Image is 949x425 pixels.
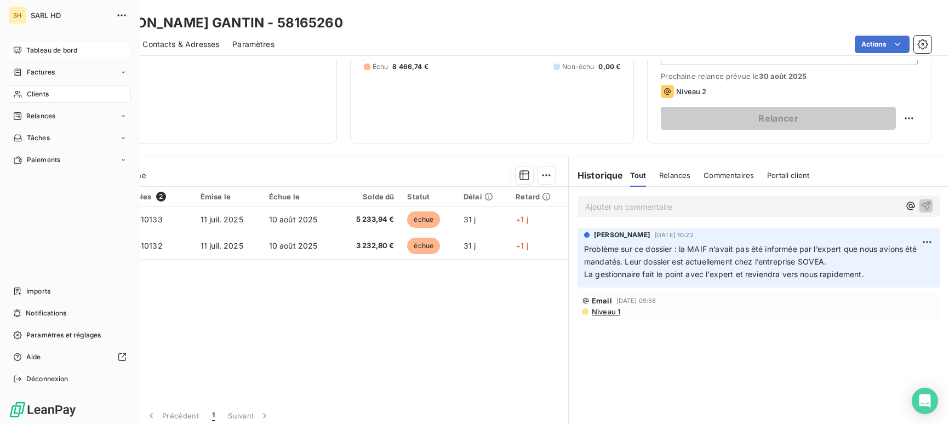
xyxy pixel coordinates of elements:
span: Commentaires [704,171,754,180]
span: échue [407,211,440,228]
a: Imports [9,283,131,300]
span: échue [407,238,440,254]
span: +1 j [516,241,528,250]
div: Émise le [201,192,256,201]
span: Contacts & Adresses [142,39,219,50]
span: Prochaine relance prévue le [661,72,918,81]
div: Délai [464,192,502,201]
span: [DATE] 09:56 [616,297,656,304]
span: 11 juil. 2025 [201,215,243,224]
a: Factures [9,64,131,81]
span: Aide [26,352,41,362]
span: 5 233,94 € [345,214,395,225]
span: Imports [26,286,50,296]
span: [PERSON_NAME] [594,230,650,240]
span: Tâches [27,133,50,143]
img: Logo LeanPay [9,401,77,418]
a: Paramètres et réglages [9,326,131,344]
a: Clients [9,85,131,103]
span: Non-échu [562,62,594,72]
span: Niveau 2 [676,87,706,96]
span: 0,00 € [598,62,620,72]
div: Open Intercom Messenger [912,388,938,414]
span: Notifications [26,308,66,318]
span: Portail client [767,171,809,180]
span: 2 [156,192,166,202]
span: La gestionnaire fait le point avec l’expert et reviendra vers nous rapidement. [584,269,864,279]
span: 10 août 2025 [269,215,318,224]
div: Échue le [269,192,331,201]
span: 10 août 2025 [269,241,318,250]
span: Relances [659,171,690,180]
button: Actions [855,36,910,53]
span: Clients [27,89,49,99]
span: Paramètres et réglages [26,330,101,340]
span: 31 j [464,215,476,224]
div: Solde dû [345,192,395,201]
a: Paiements [9,151,131,169]
span: Email [592,296,612,305]
div: Statut [407,192,450,201]
span: 11 juil. 2025 [201,241,243,250]
span: Niveau 1 [591,307,620,316]
span: Tableau de bord [26,45,77,55]
span: Paiements [27,155,60,165]
span: +1 j [516,215,528,224]
span: SARL HD [31,11,110,20]
a: Relances [9,107,131,125]
button: Relancer [661,107,896,130]
span: Tout [630,171,647,180]
div: Retard [516,192,562,201]
span: Échu [373,62,388,72]
span: 1 [212,410,215,421]
a: Tâches [9,129,131,147]
span: [DATE] 10:22 [655,232,694,238]
h6: Historique [569,169,624,182]
span: 31 j [464,241,476,250]
a: Tableau de bord [9,42,131,59]
h3: [PERSON_NAME] GANTIN - 58165260 [96,13,343,33]
div: SH [9,7,26,24]
span: Relances [26,111,55,121]
span: Déconnexion [26,374,68,384]
a: Aide [9,348,131,366]
span: 8 466,74 € [392,62,428,72]
span: Factures [27,67,55,77]
span: 30 août 2025 [759,72,807,81]
span: Paramètres [232,39,275,50]
span: Problème sur ce dossier : la MAIF n’avait pas été informée par l’expert que nous avions été manda... [584,244,919,266]
span: 3 232,80 € [345,240,395,251]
